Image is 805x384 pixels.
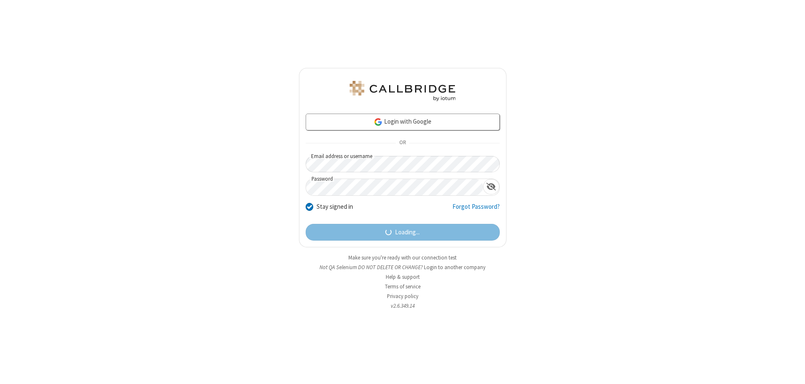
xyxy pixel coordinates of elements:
li: v2.6.349.14 [299,302,506,310]
img: google-icon.png [374,117,383,127]
div: Show password [483,179,499,195]
a: Help & support [386,273,420,280]
li: Not QA Selenium DO NOT DELETE OR CHANGE? [299,263,506,271]
label: Stay signed in [317,202,353,212]
iframe: Chat [784,362,799,378]
span: Loading... [395,228,420,237]
a: Forgot Password? [452,202,500,218]
img: QA Selenium DO NOT DELETE OR CHANGE [348,81,457,101]
a: Login with Google [306,114,500,130]
button: Login to another company [424,263,486,271]
a: Make sure you're ready with our connection test [348,254,457,261]
button: Loading... [306,224,500,241]
span: OR [396,138,409,149]
input: Email address or username [306,156,500,172]
a: Terms of service [385,283,421,290]
a: Privacy policy [387,293,418,300]
input: Password [306,179,483,195]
